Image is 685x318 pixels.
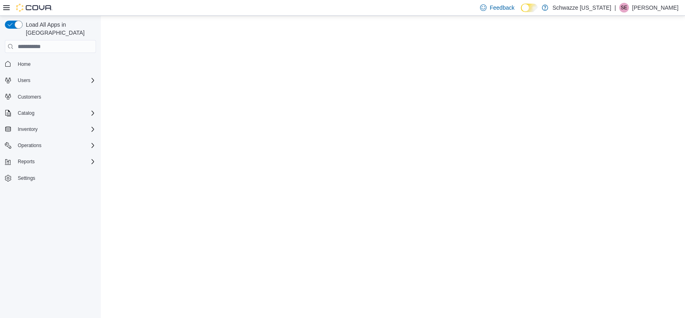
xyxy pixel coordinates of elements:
[2,91,99,103] button: Customers
[15,76,96,85] span: Users
[15,124,41,134] button: Inventory
[23,21,96,37] span: Load All Apps in [GEOGRAPHIC_DATA]
[15,92,44,102] a: Customers
[18,94,41,100] span: Customers
[18,61,31,67] span: Home
[2,140,99,151] button: Operations
[5,55,96,205] nav: Complex example
[15,157,96,166] span: Reports
[490,4,514,12] span: Feedback
[552,3,611,13] p: Schwazze [US_STATE]
[18,110,34,116] span: Catalog
[521,4,538,12] input: Dark Mode
[18,158,35,165] span: Reports
[2,124,99,135] button: Inventory
[2,107,99,119] button: Catalog
[15,141,45,150] button: Operations
[18,175,35,181] span: Settings
[15,157,38,166] button: Reports
[15,141,96,150] span: Operations
[621,3,627,13] span: SE
[15,108,38,118] button: Catalog
[18,142,42,149] span: Operations
[15,124,96,134] span: Inventory
[2,172,99,184] button: Settings
[15,92,96,102] span: Customers
[2,156,99,167] button: Reports
[18,126,38,133] span: Inventory
[2,58,99,69] button: Home
[15,59,34,69] a: Home
[632,3,679,13] p: [PERSON_NAME]
[2,75,99,86] button: Users
[15,59,96,69] span: Home
[15,173,38,183] a: Settings
[614,3,616,13] p: |
[15,173,96,183] span: Settings
[619,3,629,13] div: Stacey Edwards
[18,77,30,84] span: Users
[15,76,33,85] button: Users
[16,4,52,12] img: Cova
[15,108,96,118] span: Catalog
